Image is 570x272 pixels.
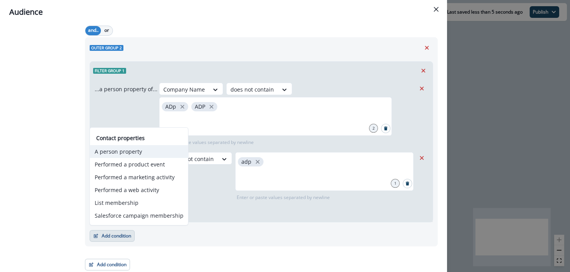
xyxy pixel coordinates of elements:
button: and.. [85,26,101,35]
button: Remove [417,65,430,76]
button: Salesforce campaign membership [90,209,188,222]
span: Outer group 2 [90,45,123,51]
button: close [178,103,186,111]
p: ADP [195,104,205,110]
div: Audience [9,6,438,18]
p: ...a person property of... [95,85,158,93]
button: Search [381,124,390,133]
button: Close [430,3,442,16]
span: Filter group 1 [93,68,126,74]
p: Contact properties [96,134,182,142]
button: List membership [90,196,188,209]
button: or [101,26,113,35]
p: Enter or paste values separated by newline [235,194,331,201]
button: Remove [421,42,433,54]
button: close [208,103,215,111]
button: Remove [416,152,428,164]
button: Performed a web activity [90,184,188,196]
div: 1 [391,179,400,188]
button: Add condition [85,259,130,270]
p: ADp [165,104,176,110]
button: Search [403,179,412,188]
div: 2 [369,124,378,133]
p: Enter or paste values separated by newline [159,139,255,146]
button: Add condition [90,230,135,242]
p: adp [241,159,251,165]
button: Remove [416,83,428,94]
button: Performed a product event [90,158,188,171]
button: Performed a marketing activity [90,171,188,184]
button: A person property [90,145,188,158]
button: close [254,158,262,166]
